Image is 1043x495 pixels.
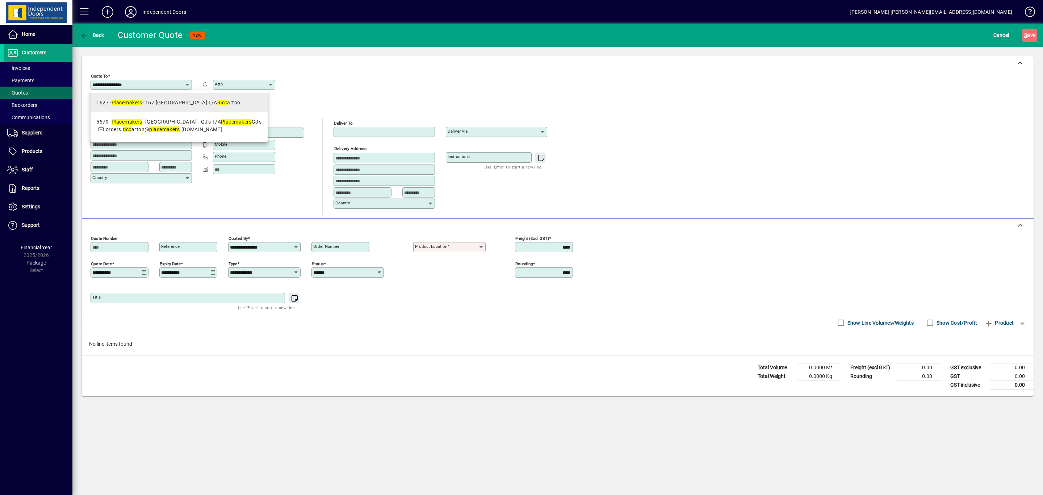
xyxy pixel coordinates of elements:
[96,99,240,107] div: 1627 - - 167 [GEOGRAPHIC_DATA] T/A arton
[78,29,106,42] button: Back
[850,6,1012,18] div: [PERSON_NAME] [PERSON_NAME][EMAIL_ADDRESS][DOMAIN_NAME]
[96,5,119,18] button: Add
[112,119,142,125] em: Placemakers
[119,5,142,18] button: Profile
[4,179,72,197] a: Reports
[106,126,222,132] span: orders. arton@ .[DOMAIN_NAME]
[990,372,1034,380] td: 0.00
[947,380,990,390] td: GST inclusive
[215,82,223,87] mat-label: Attn
[981,316,1017,329] button: Product
[91,93,267,112] mat-option: 1627 - Placemakers - 167 Christchurch T/A Riccarton
[238,303,295,312] mat-hint: Use 'Enter' to start a new line
[515,236,549,241] mat-label: Freight (excl GST)
[846,319,914,326] label: Show Line Volumes/Weights
[993,29,1009,41] span: Cancel
[229,236,248,241] mat-label: Quoted by
[96,118,261,126] div: 5579 - - [GEOGRAPHIC_DATA] - GJ's T/A GJ's
[4,87,72,99] a: Quotes
[897,372,941,380] td: 0.00
[4,62,72,74] a: Invoices
[22,222,40,228] span: Support
[1024,29,1035,41] span: ave
[312,261,324,266] mat-label: Status
[229,261,237,266] mat-label: Type
[897,363,941,372] td: 0.00
[193,33,202,38] span: NEW
[7,115,50,120] span: Communications
[754,363,797,372] td: Total Volume
[4,198,72,216] a: Settings
[142,6,186,18] div: Independent Doors
[797,372,841,380] td: 0.0000 Kg
[160,261,181,266] mat-label: Expiry date
[92,175,107,180] mat-label: Country
[992,29,1011,42] button: Cancel
[82,333,1034,355] div: No line items found
[72,29,112,42] app-page-header-button: Back
[515,261,533,266] mat-label: Rounding
[313,244,339,249] mat-label: Order number
[21,245,52,250] span: Financial Year
[22,148,42,154] span: Products
[22,50,46,55] span: Customers
[990,363,1034,372] td: 0.00
[221,119,252,125] em: Placemakers
[80,32,104,38] span: Back
[847,372,897,380] td: Rounding
[1024,32,1027,38] span: S
[112,100,142,105] em: Placemakers
[990,380,1034,390] td: 0.00
[4,124,72,142] a: Suppliers
[335,200,350,205] mat-label: Country
[7,78,34,83] span: Payments
[7,102,37,108] span: Backorders
[26,260,46,266] span: Package
[217,100,227,105] em: Ricc
[7,65,30,71] span: Invoices
[22,204,40,209] span: Settings
[4,74,72,87] a: Payments
[92,295,101,300] mat-label: Title
[448,154,470,159] mat-label: Instructions
[1019,1,1034,25] a: Knowledge Base
[847,363,897,372] td: Freight (excl GST)
[123,126,131,132] em: ricc
[149,126,180,132] em: placemakers
[485,163,541,171] mat-hint: Use 'Enter' to start a new line
[947,372,990,380] td: GST
[4,99,72,111] a: Backorders
[984,317,1014,329] span: Product
[215,142,227,147] mat-label: Mobile
[22,31,35,37] span: Home
[754,372,797,380] td: Total Weight
[4,111,72,124] a: Communications
[161,244,180,249] mat-label: Reference
[415,244,447,249] mat-label: Product location
[7,90,28,96] span: Quotes
[22,130,42,136] span: Suppliers
[91,236,118,241] mat-label: Quote number
[91,74,108,79] mat-label: Quote To
[4,216,72,234] a: Support
[4,142,72,161] a: Products
[334,121,353,126] mat-label: Deliver To
[22,167,33,172] span: Staff
[1022,29,1037,42] button: Save
[4,25,72,43] a: Home
[22,185,39,191] span: Reports
[215,154,226,159] mat-label: Phone
[118,29,183,41] div: Customer Quote
[4,161,72,179] a: Staff
[797,363,841,372] td: 0.0000 M³
[91,112,267,139] mat-option: 5579 - Placemakers - Christchurch - GJ's T/A Placemakers GJ's
[935,319,977,326] label: Show Cost/Profit
[448,129,468,134] mat-label: Deliver via
[91,261,112,266] mat-label: Quote date
[947,363,990,372] td: GST exclusive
